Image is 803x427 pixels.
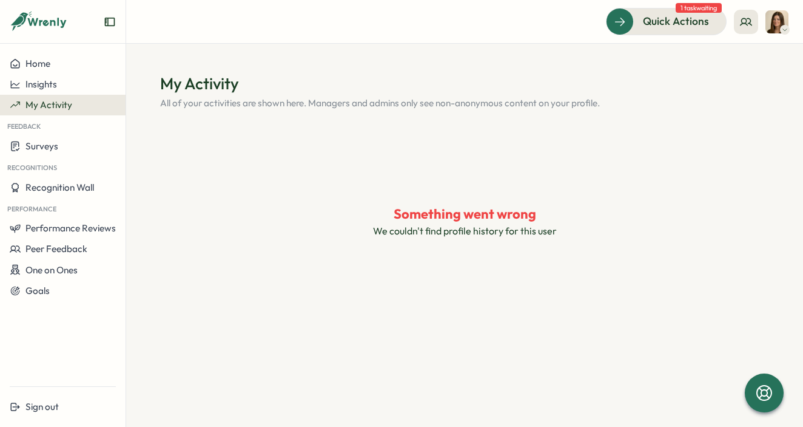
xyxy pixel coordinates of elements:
span: Recognition Wall [25,182,94,193]
p: All of your activities are shown here. Managers and admins only see non-anonymous content on your... [160,97,769,110]
span: One on Ones [25,264,78,276]
span: Performance Reviews [25,222,116,234]
span: Quick Actions [643,13,709,29]
button: Expand sidebar [104,16,116,28]
span: 1 task waiting [676,3,722,13]
span: Peer Feedback [25,243,87,254]
span: Insights [25,78,57,90]
p: Something went wrong [394,205,536,224]
span: Surveys [25,140,58,152]
button: Quick Actions [606,8,727,35]
span: Sign out [25,401,59,412]
img: Stephanie Yeaman [765,10,788,33]
span: Goals [25,285,50,296]
h1: My Activity [160,73,769,94]
span: Home [25,58,50,69]
span: My Activity [25,99,72,111]
p: We couldn't find profile history for this user [373,224,557,239]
